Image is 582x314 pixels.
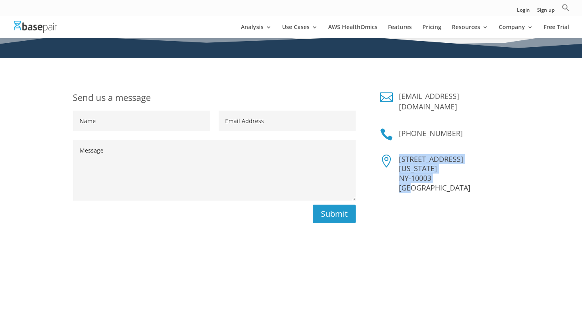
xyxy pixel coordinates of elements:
p: [STREET_ADDRESS] [US_STATE] NY-10003 [GEOGRAPHIC_DATA] [399,155,509,193]
a: Company [499,24,533,38]
a: Sign up [537,8,555,16]
a: [PHONE_NUMBER] [399,128,463,138]
img: Basepair [14,21,57,33]
input: Name [73,111,210,131]
a: Analysis [241,24,272,38]
a: Resources [452,24,488,38]
h1: Send us a message [73,91,356,111]
a:  [380,128,393,141]
input: Email Address [219,111,356,131]
svg: Search [562,4,570,12]
a: Search Icon Link [562,4,570,16]
span:  [380,155,393,167]
a: Use Cases [282,24,318,38]
a: [EMAIL_ADDRESS][DOMAIN_NAME] [399,91,459,111]
a: Features [388,24,412,38]
a:  [380,91,393,104]
a: Free Trial [544,24,569,38]
a: AWS HealthOmics [328,24,377,38]
a: Login [517,8,530,16]
a: Pricing [422,24,441,38]
button: Submit [313,205,356,223]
